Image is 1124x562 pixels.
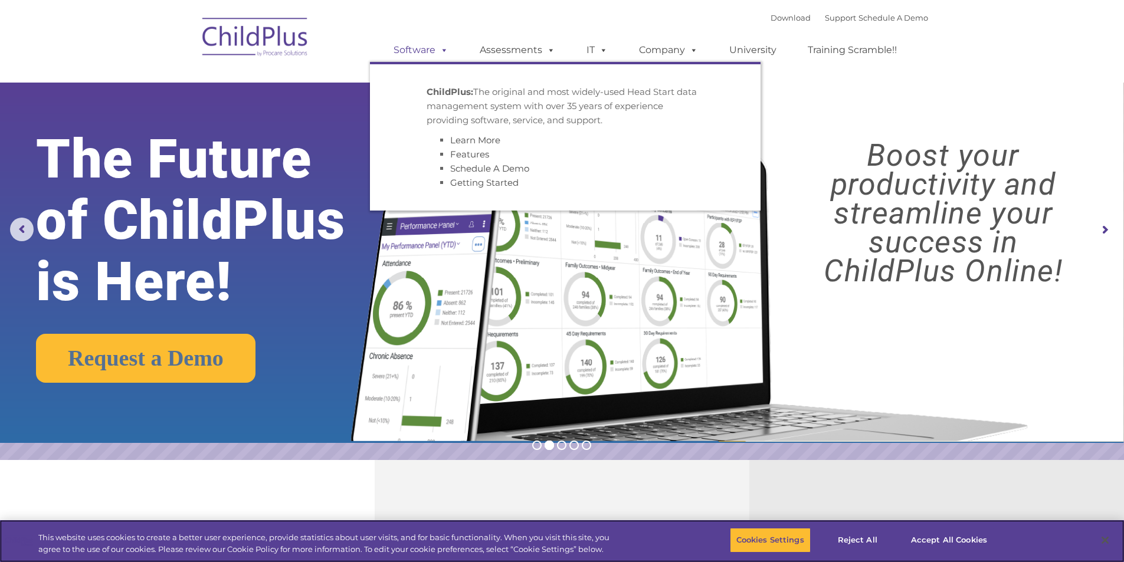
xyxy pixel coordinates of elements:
[36,129,395,313] rs-layer: The Future of ChildPlus is Here!
[717,38,788,62] a: University
[627,38,710,62] a: Company
[450,134,500,146] a: Learn More
[427,85,704,127] p: The original and most widely-used Head Start data management system with over 35 years of experie...
[36,334,255,383] a: Request a Demo
[730,528,811,553] button: Cookies Settings
[1092,527,1118,553] button: Close
[164,126,214,135] span: Phone number
[776,141,1110,285] rs-layer: Boost your productivity and streamline your success in ChildPlus Online!
[771,13,928,22] font: |
[196,9,314,68] img: ChildPlus by Procare Solutions
[382,38,460,62] a: Software
[164,78,200,87] span: Last name
[450,177,519,188] a: Getting Started
[468,38,567,62] a: Assessments
[38,532,618,555] div: This website uses cookies to create a better user experience, provide statistics about user visit...
[450,149,489,160] a: Features
[450,163,529,174] a: Schedule A Demo
[825,13,856,22] a: Support
[858,13,928,22] a: Schedule A Demo
[821,528,894,553] button: Reject All
[427,86,473,97] strong: ChildPlus:
[796,38,909,62] a: Training Scramble!!
[905,528,994,553] button: Accept All Cookies
[771,13,811,22] a: Download
[575,38,620,62] a: IT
